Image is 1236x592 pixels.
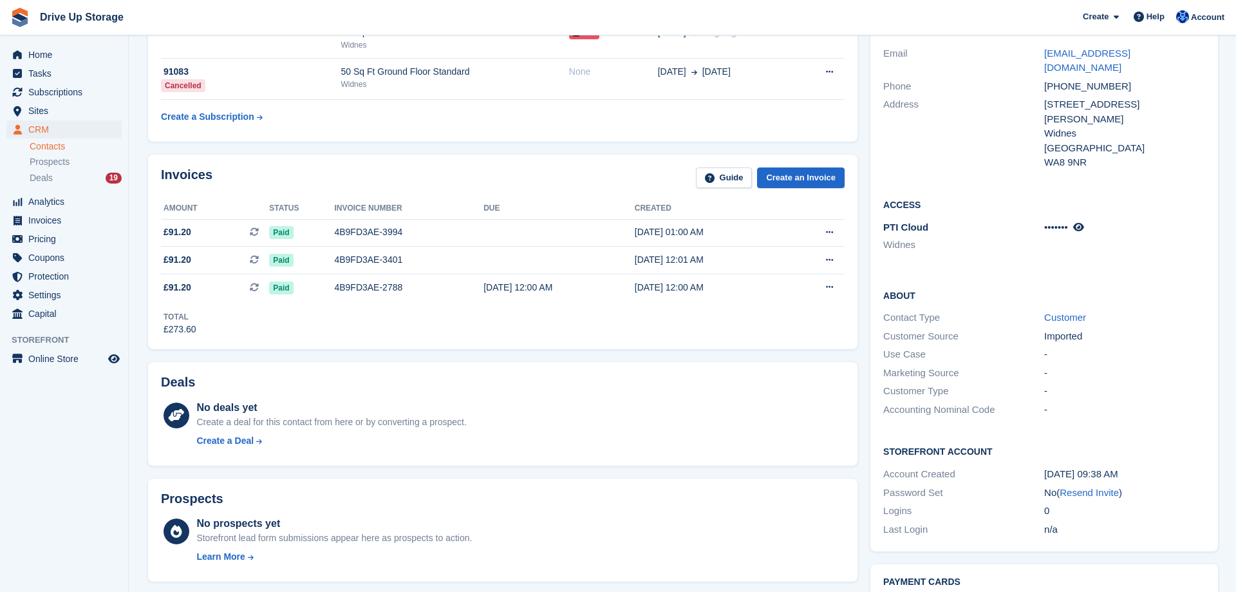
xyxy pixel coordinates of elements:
th: Amount [161,198,269,219]
span: Storefront [12,334,128,347]
span: Home [28,46,106,64]
th: Invoice number [334,198,483,219]
div: Storefront lead form submissions appear here as prospects to action. [196,531,472,545]
h2: Storefront Account [883,444,1205,457]
div: Widnes [341,39,568,51]
h2: Prospects [161,492,223,506]
a: menu [6,64,122,82]
span: £91.20 [164,281,191,294]
a: Drive Up Storage [35,6,129,28]
div: 4B9FD3AE-2788 [334,281,483,294]
div: Cancelled [161,79,205,92]
span: Tasks [28,64,106,82]
div: Learn More [196,550,245,564]
span: Settings [28,286,106,304]
span: Prospects [30,156,70,168]
span: [DATE] [658,65,686,79]
span: Subscriptions [28,83,106,101]
div: Password Set [883,486,1044,501]
a: menu [6,193,122,211]
div: 50 Sq Ft Ground Floor Standard [341,65,568,79]
span: ( ) [1056,487,1122,498]
div: Customer Source [883,329,1044,344]
a: [EMAIL_ADDRESS][DOMAIN_NAME] [1044,48,1130,73]
a: menu [6,286,122,304]
span: Create [1083,10,1109,23]
span: £91.20 [164,225,191,239]
div: [STREET_ADDRESS][PERSON_NAME] [1044,97,1205,126]
span: Pricing [28,230,106,248]
span: £91.20 [164,253,191,267]
div: WA8 9NR [1044,155,1205,170]
div: Imported [1044,329,1205,344]
div: [PHONE_NUMBER] [1044,79,1205,94]
span: Protection [28,267,106,285]
span: Help [1147,10,1165,23]
div: Phone [883,79,1044,94]
a: menu [6,350,122,368]
h2: Access [883,198,1205,211]
li: Widnes [883,238,1044,253]
a: Create a Subscription [161,105,263,129]
div: 0 [1044,504,1205,519]
a: menu [6,249,122,267]
a: Guide [696,167,753,189]
a: menu [6,83,122,101]
div: [DATE] 09:38 AM [1044,467,1205,482]
th: Due [483,198,635,219]
div: Last Login [883,522,1044,537]
div: Logins [883,504,1044,519]
div: [DATE] 12:00 AM [635,281,786,294]
h2: Deals [161,375,195,390]
img: stora-icon-8386f47178a22dfd0bd8f6a31ec36ba5ce8667c1dd55bd0f319d3a0aa187defe.svg [10,8,30,27]
div: Widnes [1044,126,1205,141]
div: Accounting Nominal Code [883,403,1044,417]
th: Status [269,198,334,219]
div: Create a Deal [196,434,254,448]
a: menu [6,267,122,285]
span: Invoices [28,211,106,229]
div: £273.60 [164,323,196,336]
a: Deals 19 [30,171,122,185]
div: Total [164,311,196,323]
a: Learn More [196,550,472,564]
span: Coupons [28,249,106,267]
span: Paid [269,254,293,267]
div: Account Created [883,467,1044,482]
a: Create a Deal [196,434,466,448]
span: Capital [28,305,106,323]
span: Deals [30,172,53,184]
div: [DATE] 12:00 AM [483,281,635,294]
a: Resend Invite [1060,487,1119,498]
h2: About [883,289,1205,301]
div: 4B9FD3AE-3401 [334,253,483,267]
a: menu [6,305,122,323]
div: Contact Type [883,310,1044,325]
a: menu [6,46,122,64]
a: menu [6,211,122,229]
span: Account [1191,11,1224,24]
div: 19 [106,173,122,184]
span: ••••••• [1044,222,1068,233]
span: CRM [28,120,106,138]
span: Paid [269,282,293,294]
span: PTI Cloud [883,222,928,233]
div: Widnes [341,79,568,90]
h2: Payment cards [883,577,1205,587]
span: Sites [28,102,106,120]
div: Create a deal for this contact from here or by converting a prospect. [196,415,466,429]
div: [GEOGRAPHIC_DATA] [1044,141,1205,156]
a: Contacts [30,140,122,153]
div: - [1044,384,1205,399]
div: [DATE] 12:01 AM [635,253,786,267]
div: Marketing Source [883,366,1044,381]
div: 91083 [161,65,341,79]
div: Address [883,97,1044,170]
a: Create an Invoice [757,167,845,189]
span: [DATE] [702,65,731,79]
div: Customer Type [883,384,1044,399]
a: menu [6,102,122,120]
div: Create a Subscription [161,110,254,124]
span: Analytics [28,193,106,211]
div: No [1044,486,1205,501]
